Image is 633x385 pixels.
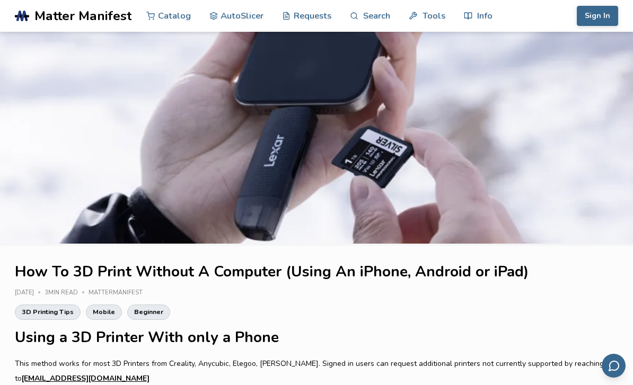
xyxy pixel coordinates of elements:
div: 3 min read [45,290,89,297]
h1: Using a 3D Printer With only a Phone [15,329,618,346]
button: Send feedback via email [602,354,626,378]
div: MatterManifest [89,290,150,297]
button: Sign In [577,6,618,26]
h1: How To 3D Print Without A Computer (Using An iPhone, Android or iPad) [15,264,618,280]
a: Beginner [127,305,170,319]
div: [DATE] [15,290,45,297]
a: 3D Printing Tips [15,305,81,319]
span: Matter Manifest [34,8,131,23]
a: Mobile [86,305,122,319]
